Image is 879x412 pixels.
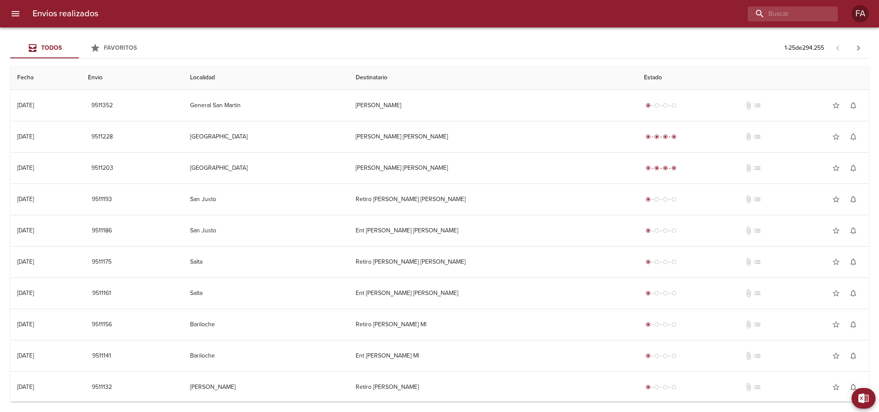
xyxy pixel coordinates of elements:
[832,258,840,266] span: star_border
[91,257,112,268] span: 9511175
[654,134,659,139] span: radio_button_checked
[183,309,349,340] td: Bariloche
[646,291,651,296] span: radio_button_checked
[671,291,677,296] span: radio_button_unchecked
[88,286,115,301] button: 9511161
[744,132,753,141] span: No tiene documentos adjuntos
[849,132,858,141] span: notifications_none
[671,228,677,233] span: radio_button_unchecked
[753,258,761,266] span: No tiene pedido asociado
[91,163,113,174] span: 9511203
[33,7,98,21] h6: Envios realizados
[88,254,115,270] button: 9511175
[88,379,115,395] button: 9511132
[644,258,678,266] div: Generado
[646,228,651,233] span: radio_button_checked
[753,226,761,235] span: No tiene pedido asociado
[828,253,845,271] button: Agregar a favoritos
[654,322,659,327] span: radio_button_unchecked
[41,44,62,51] span: Todos
[644,101,678,110] div: Generado
[753,101,761,110] span: No tiene pedido asociado
[644,289,678,298] div: Generado
[349,153,637,183] td: [PERSON_NAME] [PERSON_NAME]
[671,103,677,108] span: radio_button_unchecked
[828,97,845,114] button: Agregar a favoritos
[845,128,862,145] button: Activar notificaciones
[646,385,651,390] span: radio_button_checked
[832,383,840,391] span: star_border
[663,322,668,327] span: radio_button_unchecked
[753,383,761,391] span: No tiene pedido asociado
[832,101,840,110] span: star_border
[744,164,753,172] span: No tiene documentos adjuntos
[828,128,845,145] button: Agregar a favoritos
[671,134,677,139] span: radio_button_checked
[646,353,651,358] span: radio_button_checked
[646,103,651,108] span: radio_button_checked
[646,197,651,202] span: radio_button_checked
[832,320,840,329] span: star_border
[845,159,862,177] button: Activar notificaciones
[663,197,668,202] span: radio_button_unchecked
[10,38,148,58] div: Tabs Envios
[81,66,183,90] th: Envio
[671,197,677,202] span: radio_button_unchecked
[349,278,637,309] td: Ent [PERSON_NAME] [PERSON_NAME]
[845,253,862,271] button: Activar notificaciones
[744,320,753,329] span: No tiene documentos adjuntos
[17,164,34,171] div: [DATE]
[183,247,349,277] td: Salta
[849,352,858,360] span: notifications_none
[183,121,349,152] td: [GEOGRAPHIC_DATA]
[753,195,761,204] span: No tiene pedido asociado
[183,372,349,403] td: [PERSON_NAME]
[663,165,668,171] span: radio_button_checked
[849,320,858,329] span: notifications_none
[88,129,116,145] button: 9511228
[646,165,651,171] span: radio_button_checked
[845,379,862,396] button: Activar notificaciones
[663,385,668,390] span: radio_button_unchecked
[654,197,659,202] span: radio_button_unchecked
[17,258,34,265] div: [DATE]
[744,289,753,298] span: No tiene documentos adjuntos
[349,90,637,121] td: [PERSON_NAME]
[17,102,34,109] div: [DATE]
[183,184,349,215] td: San Justo
[852,5,869,22] div: Abrir información de usuario
[832,289,840,298] span: star_border
[349,340,637,371] td: Ent [PERSON_NAME] Ml
[654,291,659,296] span: radio_button_unchecked
[91,382,112,393] span: 9511132
[654,353,659,358] span: radio_button_unchecked
[349,184,637,215] td: Retiro [PERSON_NAME] [PERSON_NAME]
[88,348,115,364] button: 9511141
[828,316,845,333] button: Agregar a favoritos
[88,160,117,176] button: 9511203
[785,44,824,52] p: 1 - 25 de 294.255
[654,228,659,233] span: radio_button_unchecked
[663,103,668,108] span: radio_button_unchecked
[852,388,876,409] button: Exportar Excel
[17,133,34,140] div: [DATE]
[671,353,677,358] span: radio_button_unchecked
[91,226,112,236] span: 9511186
[91,100,113,111] span: 9511352
[17,195,34,203] div: [DATE]
[349,215,637,246] td: Ent [PERSON_NAME] [PERSON_NAME]
[349,309,637,340] td: Retiro [PERSON_NAME] Ml
[349,247,637,277] td: Retiro [PERSON_NAME] [PERSON_NAME]
[646,259,651,265] span: radio_button_checked
[832,352,840,360] span: star_border
[663,134,668,139] span: radio_button_checked
[644,383,678,391] div: Generado
[845,347,862,364] button: Activar notificaciones
[104,44,137,51] span: Favoritos
[654,165,659,171] span: radio_button_checked
[88,98,116,114] button: 9511352
[832,195,840,204] span: star_border
[849,383,858,391] span: notifications_none
[744,352,753,360] span: No tiene documentos adjuntos
[644,132,678,141] div: Entregado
